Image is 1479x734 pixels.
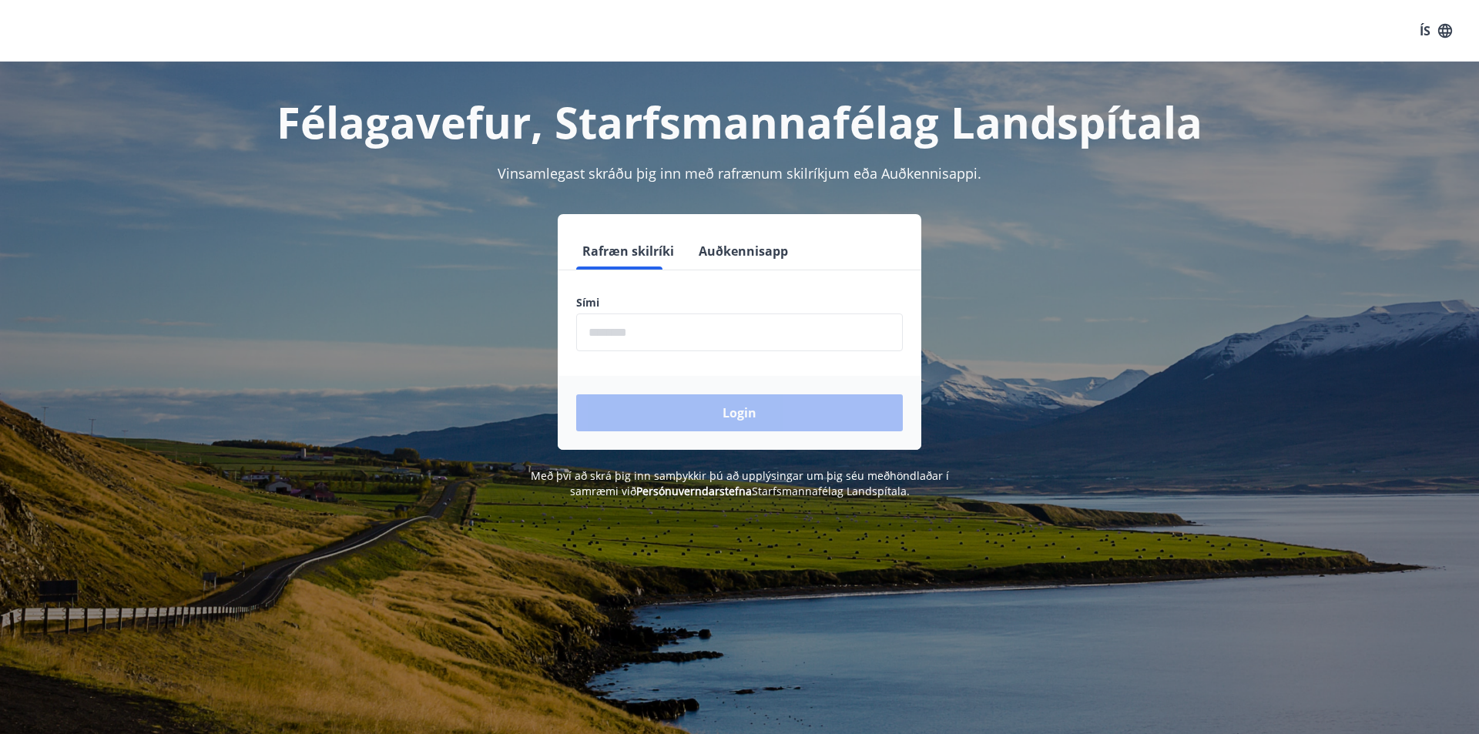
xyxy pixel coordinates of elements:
button: ÍS [1411,17,1461,45]
h1: Félagavefur, Starfsmannafélag Landspítala [203,92,1276,151]
span: Með því að skrá þig inn samþykkir þú að upplýsingar um þig séu meðhöndlaðar í samræmi við Starfsm... [531,468,949,498]
button: Rafræn skilríki [576,233,680,270]
a: Persónuverndarstefna [636,484,752,498]
button: Auðkennisapp [693,233,794,270]
span: Vinsamlegast skráðu þig inn með rafrænum skilríkjum eða Auðkennisappi. [498,164,981,183]
label: Sími [576,295,903,310]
